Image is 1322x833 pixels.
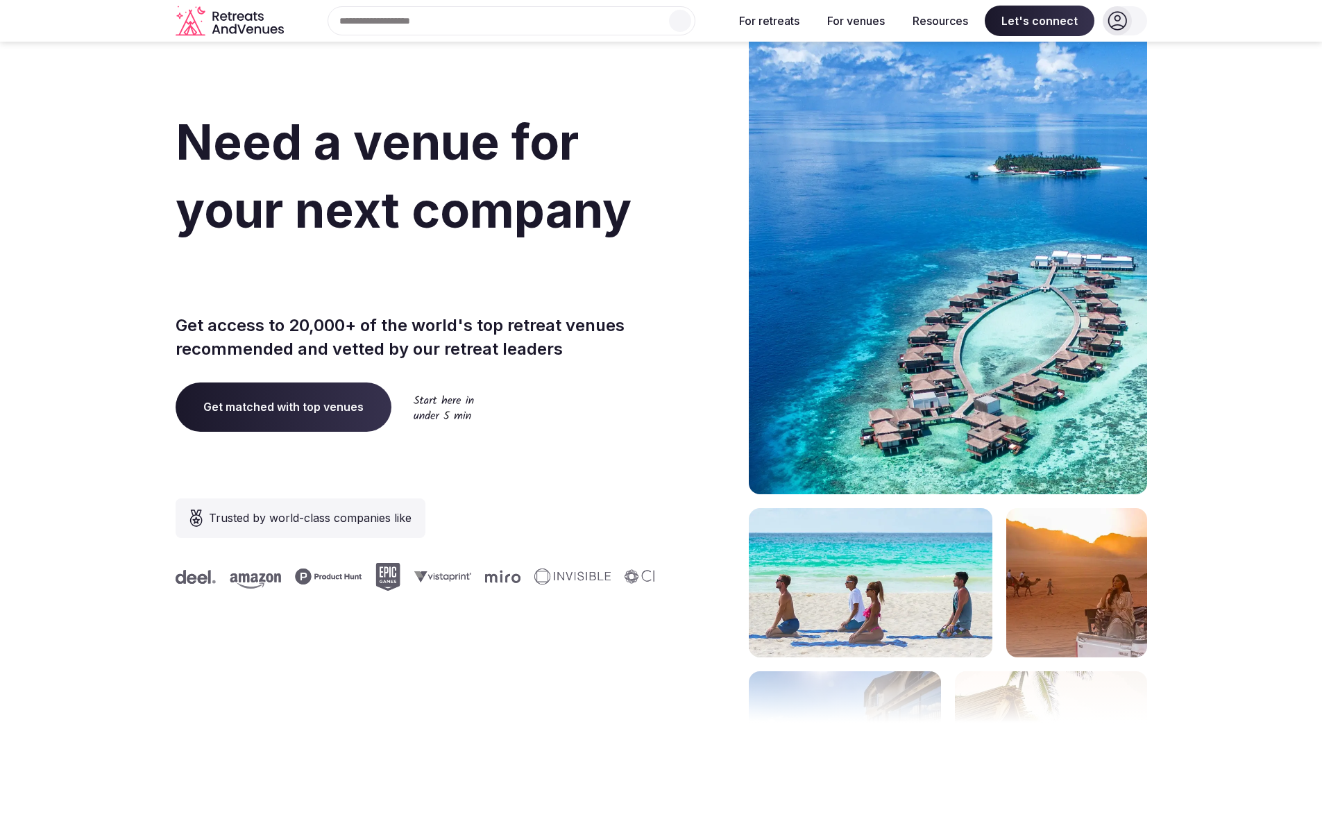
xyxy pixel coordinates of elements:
[176,112,632,239] span: Need a venue for your next company
[414,395,474,419] img: Start here in under 5 min
[533,569,609,585] svg: Invisible company logo
[374,563,399,591] svg: Epic Games company logo
[484,570,519,583] svg: Miro company logo
[176,314,656,360] p: Get access to 20,000+ of the world's top retreat venues recommended and vetted by our retreat lea...
[749,508,992,657] img: yoga on tropical beach
[174,570,214,584] svg: Deel company logo
[176,6,287,37] svg: Retreats and Venues company logo
[985,6,1094,36] span: Let's connect
[176,382,391,431] a: Get matched with top venues
[816,6,896,36] button: For venues
[413,571,470,582] svg: Vistaprint company logo
[901,6,979,36] button: Resources
[209,510,412,526] span: Trusted by world-class companies like
[728,6,811,36] button: For retreats
[176,6,287,37] a: Visit the homepage
[1006,508,1147,657] img: woman sitting in back of truck with camels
